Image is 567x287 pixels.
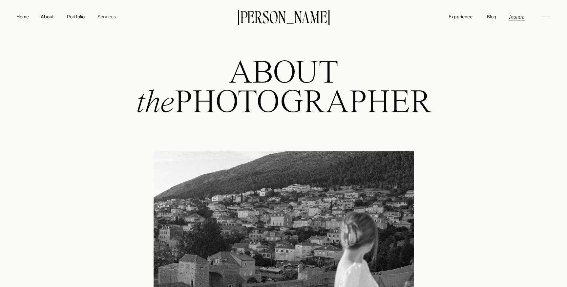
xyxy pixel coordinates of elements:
a: Portfolio [64,13,87,20]
h1: ABOUT PHOTOGRAPHER [115,59,452,127]
i: the [136,87,175,120]
a: Blog [485,13,498,20]
a: About [40,13,54,20]
a: Home [15,13,30,20]
a: [PERSON_NAME] [227,10,340,23]
a: Experience [448,13,473,20]
a: Inquire [508,13,525,20]
a: Services [97,13,116,20]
